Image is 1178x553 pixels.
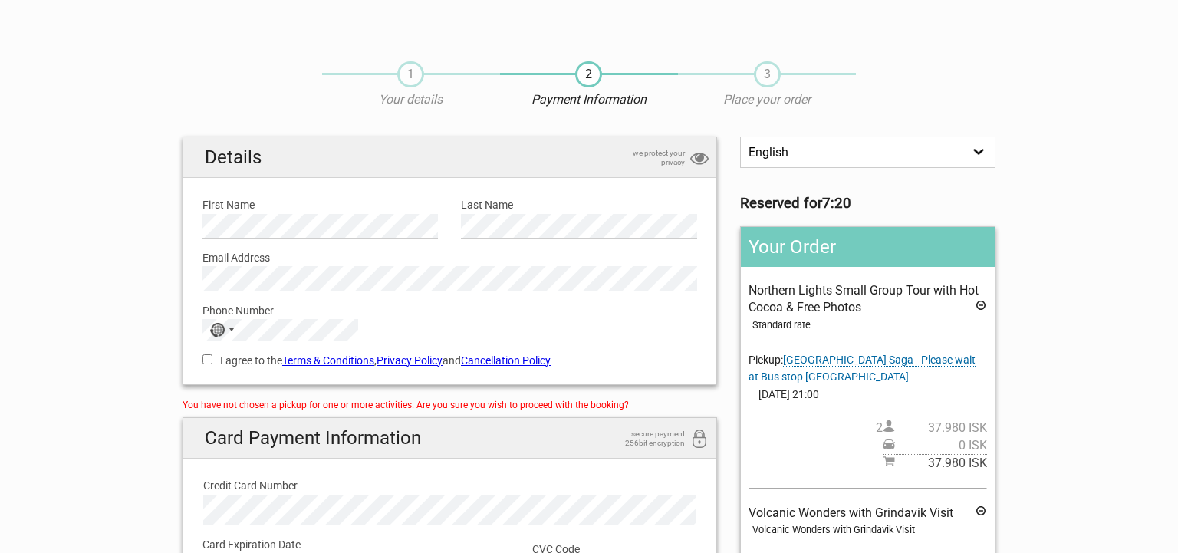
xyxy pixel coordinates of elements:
[749,505,953,520] span: Volcanic Wonders with Grindavik Visit
[895,437,987,454] span: 0 ISK
[749,354,976,383] span: Change pickup place
[183,418,716,459] h2: Card Payment Information
[749,386,987,403] span: [DATE] 21:00
[754,61,781,87] span: 3
[690,149,709,170] i: privacy protection
[202,196,438,213] label: First Name
[575,61,602,87] span: 2
[202,536,697,553] label: Card Expiration Date
[690,430,709,450] i: 256bit encryption
[752,522,987,538] div: Volcanic Wonders with Grindavik Visit
[322,91,500,108] p: Your details
[883,454,987,472] span: Subtotal
[461,354,551,367] a: Cancellation Policy
[740,195,995,212] h3: Reserved for
[202,249,697,266] label: Email Address
[895,420,987,436] span: 37.980 ISK
[397,61,424,87] span: 1
[282,354,374,367] a: Terms & Conditions
[741,227,995,267] h2: Your Order
[883,437,987,454] span: Pickup price
[876,420,987,436] span: 2 person(s)
[202,352,697,369] label: I agree to the , and
[500,91,678,108] p: Payment Information
[183,137,716,178] h2: Details
[752,317,987,334] div: Standard rate
[608,149,685,167] span: we protect your privacy
[749,354,976,383] span: Pickup:
[608,430,685,448] span: secure payment 256bit encryption
[183,397,717,413] div: You have not chosen a pickup for one or more activities. Are you sure you wish to proceed with th...
[202,302,697,319] label: Phone Number
[895,455,987,472] span: 37.980 ISK
[461,196,696,213] label: Last Name
[203,320,242,340] button: Selected country
[203,477,696,494] label: Credit Card Number
[377,354,443,367] a: Privacy Policy
[822,195,851,212] strong: 7:20
[678,91,856,108] p: Place your order
[749,283,979,314] span: Northern Lights Small Group Tour with Hot Cocoa & Free Photos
